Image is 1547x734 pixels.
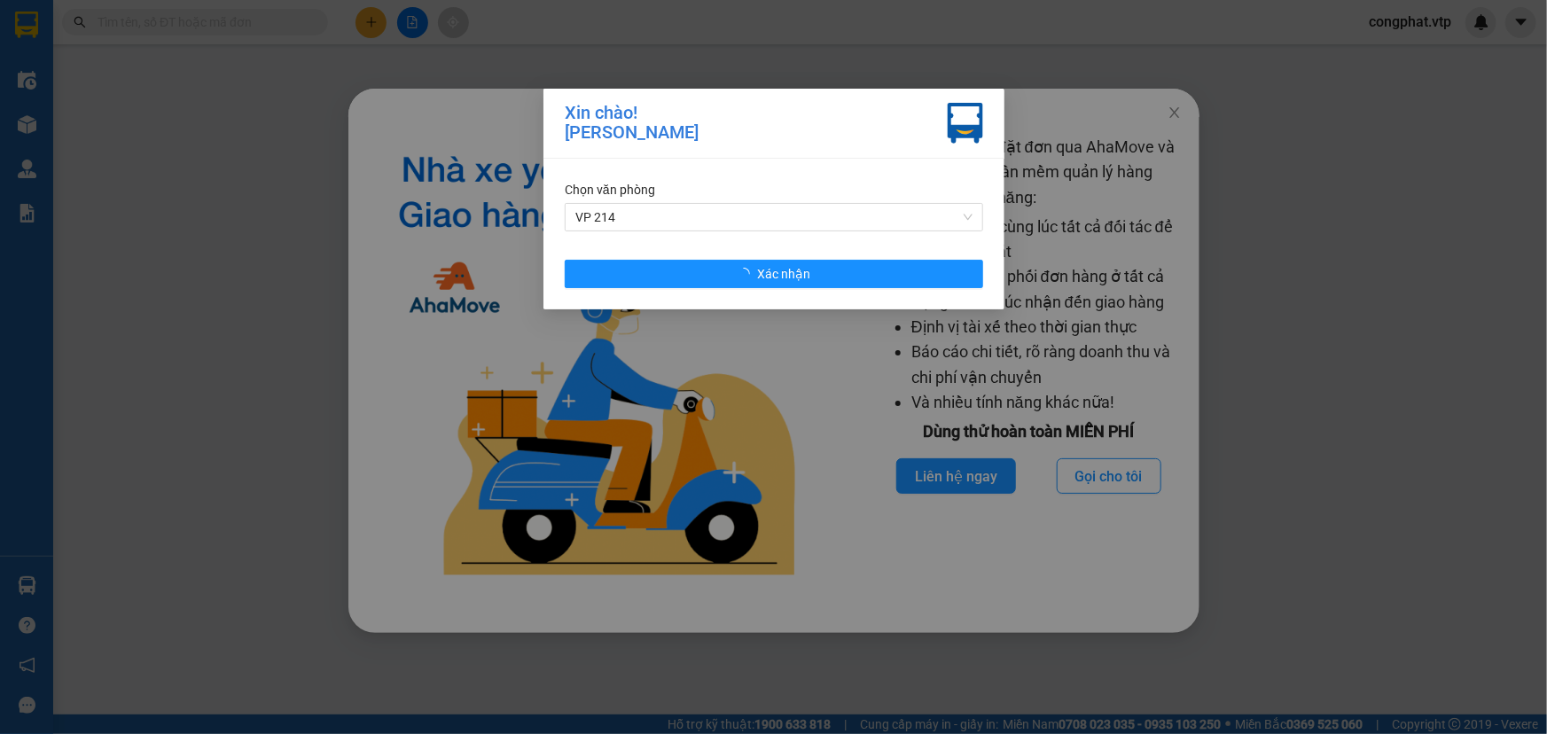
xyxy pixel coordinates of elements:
img: vxr-icon [948,103,983,144]
div: Chọn văn phòng [565,180,983,199]
span: Xác nhận [757,264,810,284]
button: Xác nhận [565,260,983,288]
span: loading [738,268,757,280]
div: Xin chào! [PERSON_NAME] [565,103,699,144]
span: VP 214 [575,204,973,230]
